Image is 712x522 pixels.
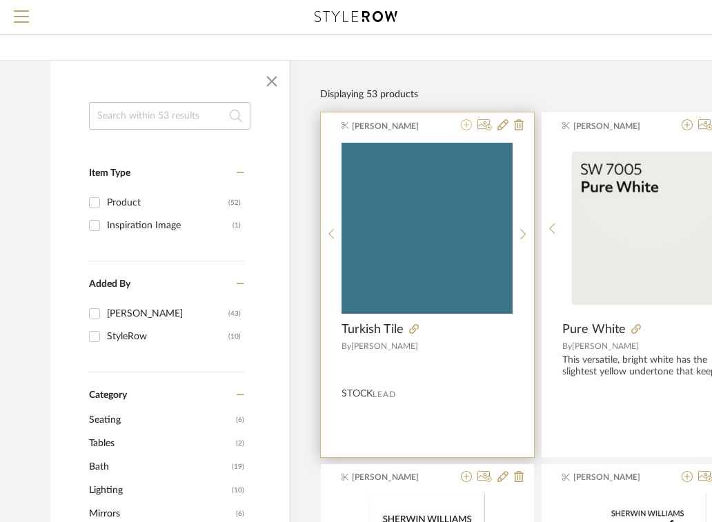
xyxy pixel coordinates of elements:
[89,168,130,178] span: Item Type
[89,455,228,479] span: Bath
[352,120,439,132] span: [PERSON_NAME]
[107,214,233,237] div: Inspiration Image
[342,387,373,401] span: STOCK
[89,479,228,502] span: Lighting
[573,120,660,132] span: [PERSON_NAME]
[89,102,250,130] input: Search within 53 results
[342,142,513,314] div: 0
[562,342,572,350] span: By
[107,325,228,348] div: StyleRow
[573,471,660,483] span: [PERSON_NAME]
[228,192,241,214] div: (52)
[320,87,418,102] div: Displaying 53 products
[236,409,244,431] span: (6)
[89,432,233,455] span: Tables
[373,390,396,399] span: Lead
[572,342,639,350] span: [PERSON_NAME]
[89,390,127,401] span: Category
[233,214,241,237] div: (1)
[107,192,228,214] div: Product
[342,143,513,314] img: Turkish Tile
[352,471,439,483] span: [PERSON_NAME]
[342,322,404,337] span: Turkish Tile
[342,342,351,350] span: By
[351,342,418,350] span: [PERSON_NAME]
[258,68,286,95] button: Close
[232,456,244,478] span: (19)
[228,325,241,348] div: (10)
[562,322,626,337] span: Pure White
[107,303,228,325] div: [PERSON_NAME]
[89,408,233,432] span: Seating
[228,303,241,325] div: (43)
[232,479,244,501] span: (10)
[236,432,244,454] span: (2)
[89,279,130,289] span: Added By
